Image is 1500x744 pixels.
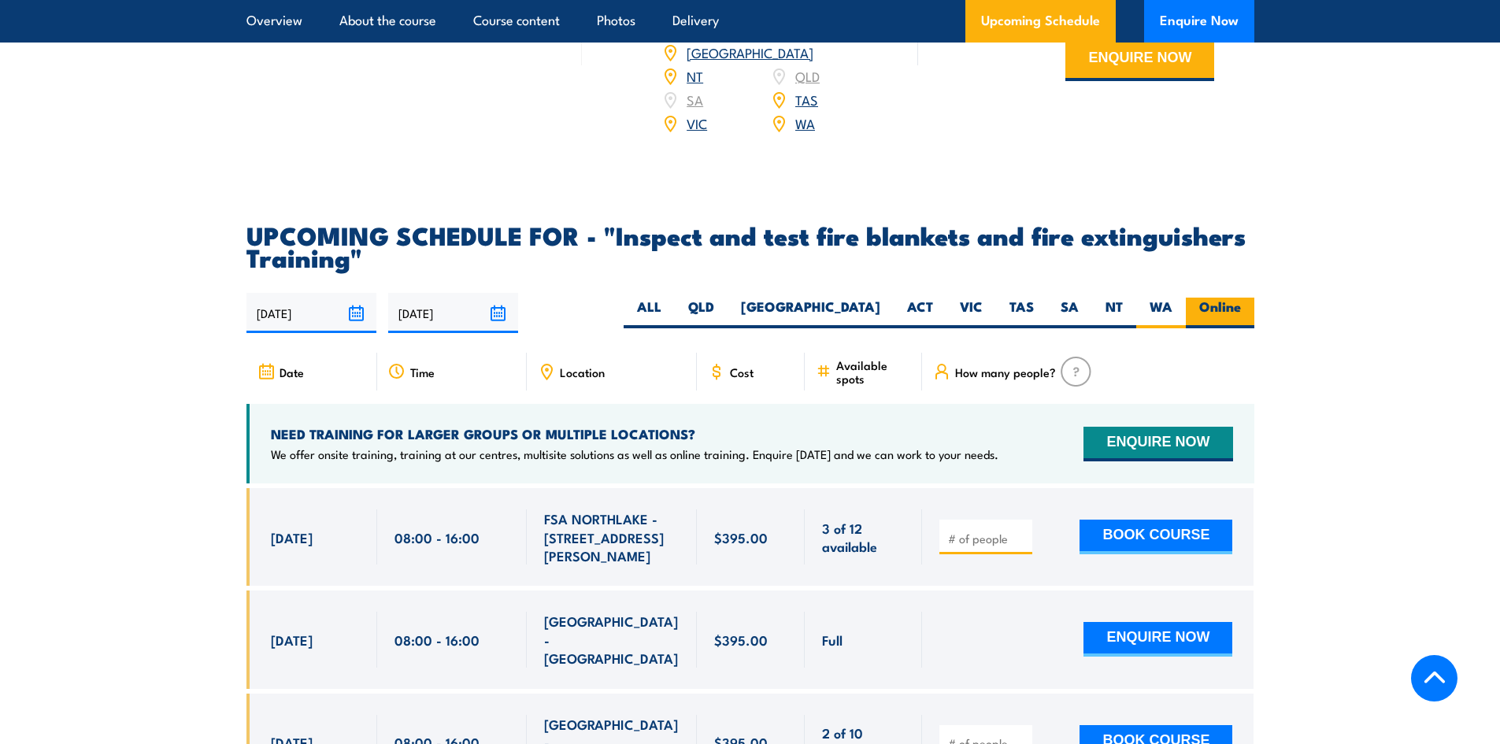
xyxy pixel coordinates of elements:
label: QLD [675,298,728,328]
label: VIC [946,298,996,328]
label: ALL [624,298,675,328]
label: SA [1047,298,1092,328]
span: 08:00 - 16:00 [394,631,480,649]
p: We offer onsite training, training at our centres, multisite solutions as well as online training... [271,446,998,462]
span: Date [280,365,304,379]
span: FSA NORTHLAKE - [STREET_ADDRESS][PERSON_NAME] [544,509,680,564]
label: TAS [996,298,1047,328]
span: [GEOGRAPHIC_DATA] - [GEOGRAPHIC_DATA] [544,612,680,667]
span: 3 of 12 available [822,519,905,556]
span: $395.00 [714,528,768,546]
label: Online [1186,298,1254,328]
input: # of people [948,531,1027,546]
span: [DATE] [271,528,313,546]
span: Available spots [836,358,911,385]
label: [GEOGRAPHIC_DATA] [728,298,894,328]
span: Time [410,365,435,379]
input: From date [246,293,376,333]
a: WA [795,113,815,132]
span: $395.00 [714,631,768,649]
a: VIC [687,113,707,132]
span: Cost [730,365,754,379]
span: Location [560,365,605,379]
label: WA [1136,298,1186,328]
h4: NEED TRAINING FOR LARGER GROUPS OR MULTIPLE LOCATIONS? [271,425,998,442]
button: ENQUIRE NOW [1065,39,1214,81]
span: How many people? [955,365,1056,379]
button: BOOK COURSE [1080,520,1232,554]
h2: UPCOMING SCHEDULE FOR - "Inspect and test fire blankets and fire extinguishers Training" [246,224,1254,268]
input: To date [388,293,518,333]
label: ACT [894,298,946,328]
span: Full [822,631,843,649]
a: TAS [795,90,818,109]
button: ENQUIRE NOW [1083,622,1232,657]
a: [GEOGRAPHIC_DATA] [687,43,813,61]
span: 08:00 - 16:00 [394,528,480,546]
a: NT [687,66,703,85]
label: NT [1092,298,1136,328]
button: ENQUIRE NOW [1083,427,1232,461]
span: [DATE] [271,631,313,649]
